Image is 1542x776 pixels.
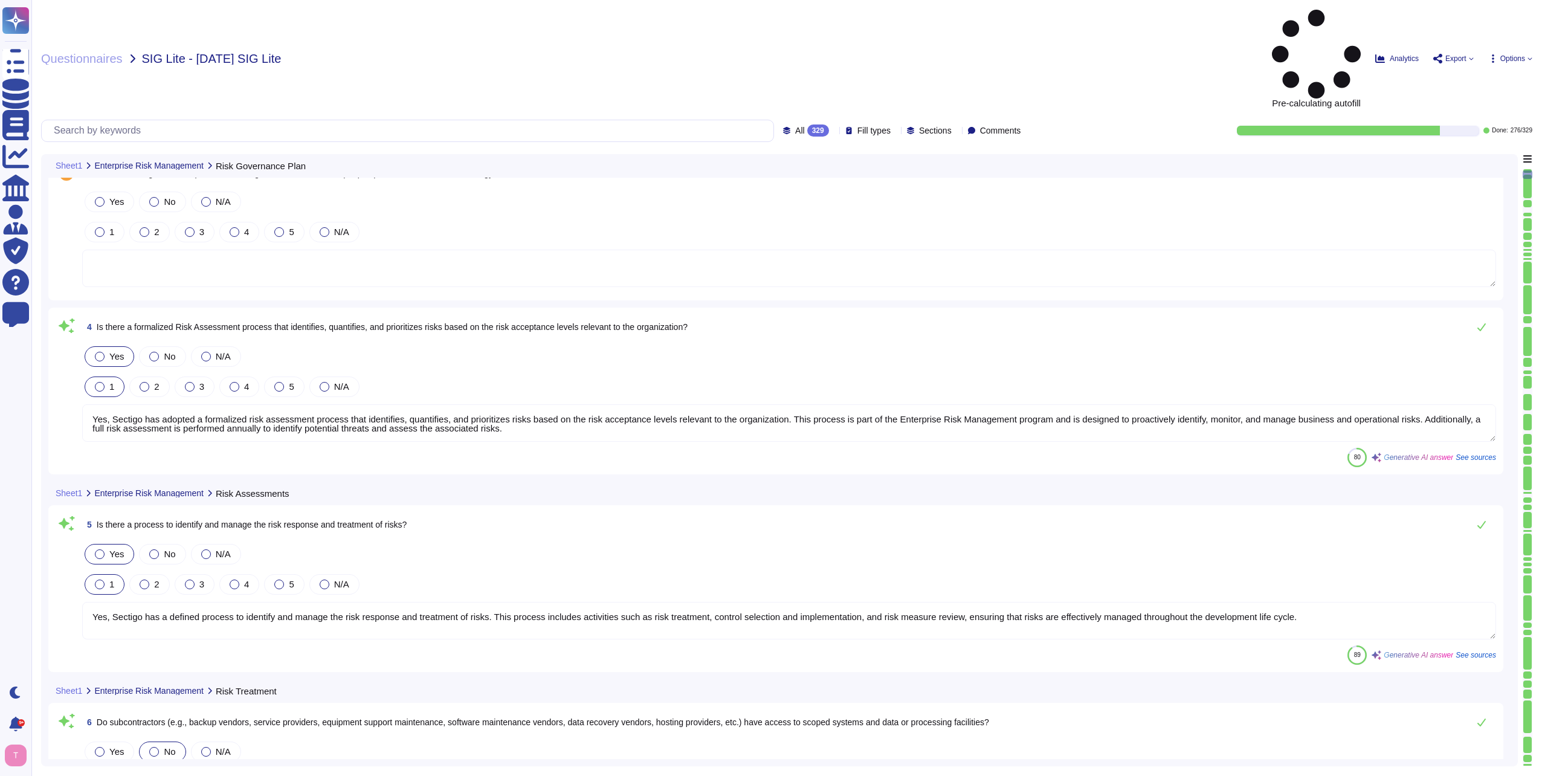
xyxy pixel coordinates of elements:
[199,227,204,237] span: 3
[109,579,114,589] span: 1
[164,196,175,207] span: No
[216,489,289,498] span: Risk Assessments
[1354,652,1361,658] span: 89
[41,53,123,65] span: Questionnaires
[334,227,349,237] span: N/A
[164,746,175,757] span: No
[244,381,249,392] span: 4
[154,579,159,589] span: 2
[807,124,829,137] div: 329
[1384,454,1453,461] span: Generative AI answer
[97,322,688,332] span: Is there a formalized Risk Assessment process that identifies, quantifies, and prioritizes risks ...
[1354,454,1361,461] span: 80
[164,549,175,559] span: No
[2,742,35,769] button: user
[216,351,231,361] span: N/A
[1456,652,1496,659] span: See sources
[5,745,27,766] img: user
[334,579,349,589] span: N/A
[109,351,124,361] span: Yes
[109,196,124,207] span: Yes
[199,579,204,589] span: 3
[244,579,249,589] span: 4
[82,169,92,178] span: 3
[94,687,204,695] span: Enterprise Risk Management
[56,161,82,170] span: Sheet1
[1375,54,1419,63] button: Analytics
[919,126,952,135] span: Sections
[1456,454,1496,461] span: See sources
[216,161,306,170] span: Risk Governance Plan
[1492,128,1508,134] span: Done:
[795,126,805,135] span: All
[82,602,1496,639] textarea: Yes, Sectigo has a defined process to identify and manage the risk response and treatment of risk...
[1390,55,1419,62] span: Analytics
[82,404,1496,442] textarea: Yes, Sectigo has adopted a formalized risk assessment process that identifies, quantifies, and pr...
[244,227,249,237] span: 4
[97,717,989,727] span: Do subcontractors (e.g., backup vendors, service providers, equipment support maintenance, softwa...
[109,549,124,559] span: Yes
[154,227,159,237] span: 2
[1445,55,1466,62] span: Export
[289,381,294,392] span: 5
[980,126,1021,135] span: Comments
[857,126,891,135] span: Fill types
[154,381,159,392] span: 2
[18,719,25,726] div: 9+
[94,161,204,170] span: Enterprise Risk Management
[109,227,114,237] span: 1
[56,687,82,695] span: Sheet1
[334,381,349,392] span: N/A
[216,549,231,559] span: N/A
[48,120,773,141] input: Search by keywords
[289,579,294,589] span: 5
[1384,652,1453,659] span: Generative AI answer
[289,227,294,237] span: 5
[82,323,92,331] span: 4
[82,520,92,529] span: 5
[164,351,175,361] span: No
[94,489,204,497] span: Enterprise Risk Management
[82,718,92,726] span: 6
[1272,10,1361,108] span: Pre-calculating autofill
[109,746,124,757] span: Yes
[216,196,231,207] span: N/A
[109,381,114,392] span: 1
[142,53,282,65] span: SIG Lite - [DATE] SIG Lite
[56,489,82,497] span: Sheet1
[97,520,407,529] span: Is there a process to identify and manage the risk response and treatment of risks?
[1500,55,1525,62] span: Options
[1511,128,1532,134] span: 276 / 329
[199,381,204,392] span: 3
[216,746,231,757] span: N/A
[216,687,277,696] span: Risk Treatment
